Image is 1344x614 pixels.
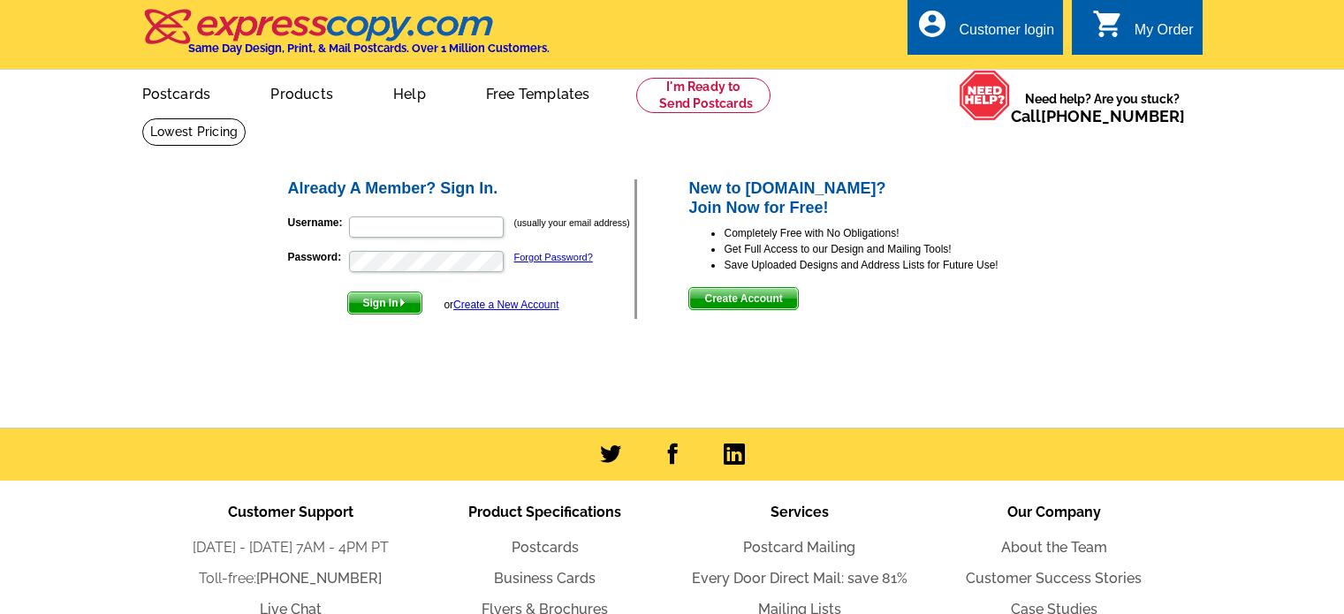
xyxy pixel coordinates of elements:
[1011,107,1185,125] span: Call
[348,292,421,314] span: Sign In
[494,570,596,587] a: Business Cards
[688,179,1059,217] h2: New to [DOMAIN_NAME]? Join Now for Free!
[163,537,418,558] li: [DATE] - [DATE] 7AM - 4PM PT
[724,257,1059,273] li: Save Uploaded Designs and Address Lists for Future Use!
[1041,107,1185,125] a: [PHONE_NUMBER]
[468,504,621,520] span: Product Specifications
[1092,19,1194,42] a: shopping_cart My Order
[399,299,406,307] img: button-next-arrow-white.png
[959,70,1011,121] img: help
[743,539,855,556] a: Postcard Mailing
[916,8,948,40] i: account_circle
[724,241,1059,257] li: Get Full Access to our Design and Mailing Tools!
[288,249,347,265] label: Password:
[347,292,422,315] button: Sign In
[114,72,239,113] a: Postcards
[458,72,619,113] a: Free Templates
[724,225,1059,241] li: Completely Free with No Obligations!
[966,570,1142,587] a: Customer Success Stories
[1007,504,1101,520] span: Our Company
[444,297,558,313] div: or
[242,72,361,113] a: Products
[288,215,347,231] label: Username:
[453,299,558,311] a: Create a New Account
[1135,22,1194,47] div: My Order
[163,568,418,589] li: Toll-free:
[514,252,593,262] a: Forgot Password?
[228,504,353,520] span: Customer Support
[916,19,1054,42] a: account_circle Customer login
[256,570,382,587] a: [PHONE_NUMBER]
[688,287,798,310] button: Create Account
[365,72,454,113] a: Help
[288,179,635,199] h2: Already A Member? Sign In.
[689,288,797,309] span: Create Account
[188,42,550,55] h4: Same Day Design, Print, & Mail Postcards. Over 1 Million Customers.
[771,504,829,520] span: Services
[959,22,1054,47] div: Customer login
[142,21,550,55] a: Same Day Design, Print, & Mail Postcards. Over 1 Million Customers.
[1001,539,1107,556] a: About the Team
[1011,90,1194,125] span: Need help? Are you stuck?
[692,570,907,587] a: Every Door Direct Mail: save 81%
[1092,8,1124,40] i: shopping_cart
[514,217,630,228] small: (usually your email address)
[512,539,579,556] a: Postcards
